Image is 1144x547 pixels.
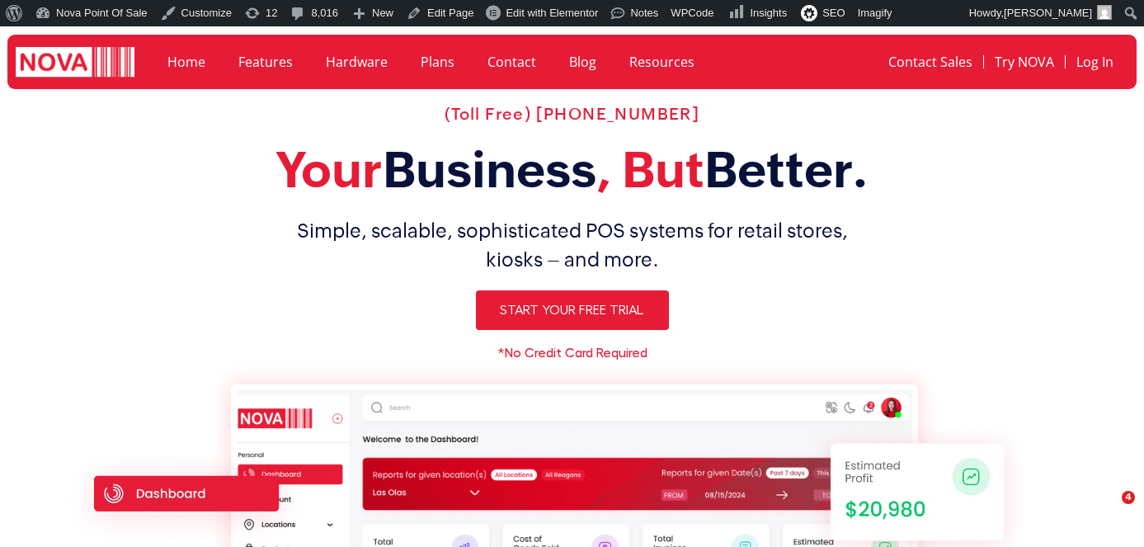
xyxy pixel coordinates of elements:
a: Plans [404,43,471,81]
a: Home [151,43,222,81]
h6: *No Credit Card Required [60,347,1085,360]
span: Edit with Elementor [506,7,598,19]
a: Log In [1066,43,1124,81]
span: Start Your Free Trial [501,304,644,317]
a: Resources [613,43,711,81]
a: Contact [471,43,553,81]
a: Features [222,43,309,81]
iframe: Intercom live chat [1088,491,1128,530]
span: Better. [704,141,869,198]
nav: Menu [803,43,1124,81]
span: Insights [750,7,787,19]
h2: (Toll Free) [PHONE_NUMBER] [60,104,1085,124]
a: Blog [553,43,613,81]
a: Hardware [309,43,404,81]
a: Start Your Free Trial [476,290,669,330]
a: Try NOVA [984,43,1065,81]
span: Business [383,141,596,198]
h1: Simple, scalable, sophisticated POS systems for retail stores, kiosks – and more. [60,216,1085,274]
img: logo white [16,47,134,80]
h2: Your , But [60,140,1085,200]
nav: Menu [151,43,785,81]
span: [PERSON_NAME] [1004,7,1092,19]
a: Contact Sales [878,43,983,81]
span: SEO [822,7,845,19]
span: 4 [1122,491,1135,504]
